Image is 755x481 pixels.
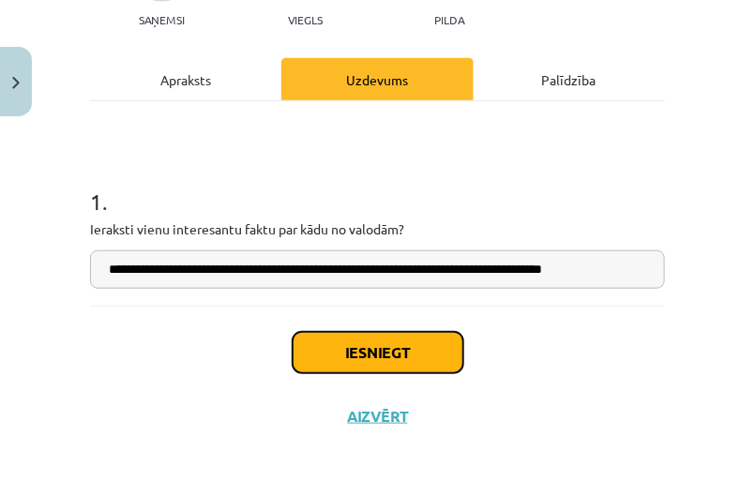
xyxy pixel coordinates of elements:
[293,332,463,373] button: Iesniegt
[90,156,665,214] h1: 1 .
[434,13,464,26] p: pilda
[12,77,20,89] img: icon-close-lesson-0947bae3869378f0d4975bcd49f059093ad1ed9edebbc8119c70593378902aed.svg
[474,58,665,100] div: Palīdzība
[90,58,281,100] div: Apraksts
[281,58,473,100] div: Uzdevums
[131,13,192,26] p: Saņemsi
[288,13,323,26] p: Viegls
[342,407,414,426] button: Aizvērt
[90,219,665,239] p: Ieraksti vienu interesantu faktu par kādu no valodām?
